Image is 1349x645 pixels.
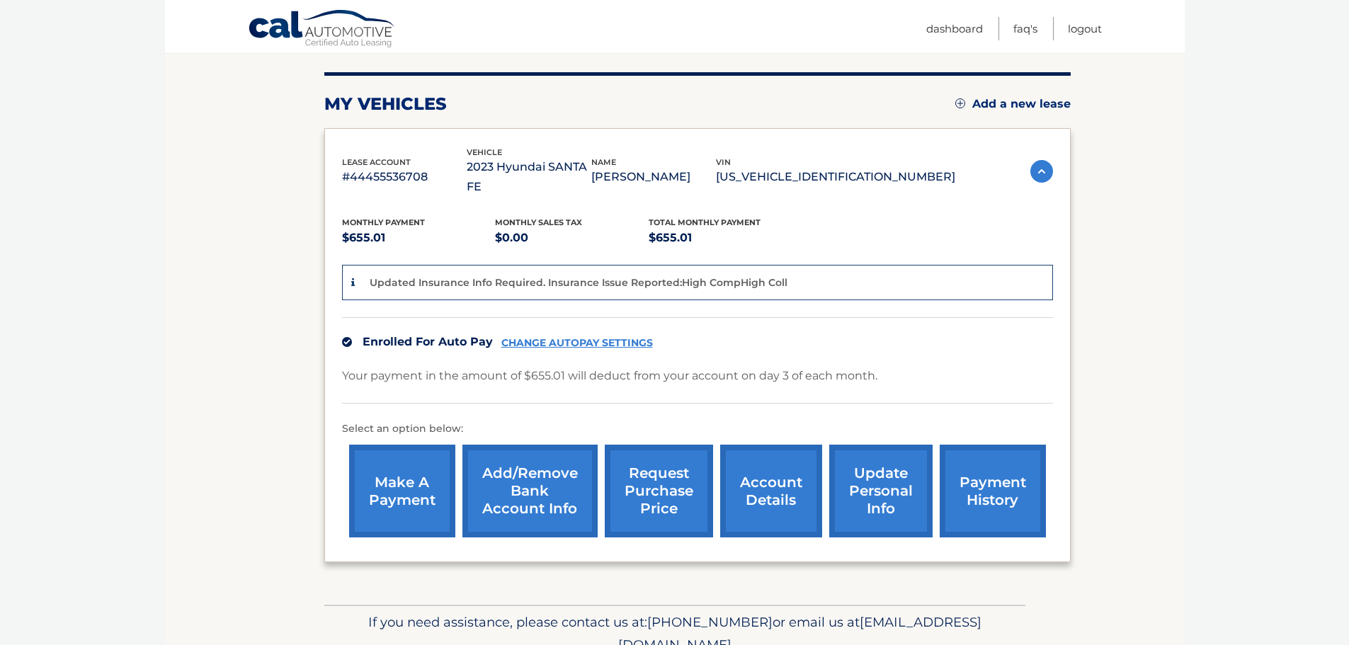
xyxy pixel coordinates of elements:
[248,9,397,50] a: Cal Automotive
[649,217,761,227] span: Total Monthly Payment
[342,217,425,227] span: Monthly Payment
[605,445,713,537] a: request purchase price
[370,276,787,289] p: Updated Insurance Info Required. Insurance Issue Reported:High CompHigh Coll
[467,157,591,197] p: 2023 Hyundai SANTA FE
[342,337,352,347] img: check.svg
[324,93,447,115] h2: my vehicles
[501,337,653,349] a: CHANGE AUTOPAY SETTINGS
[363,335,493,348] span: Enrolled For Auto Pay
[647,614,773,630] span: [PHONE_NUMBER]
[649,228,802,248] p: $655.01
[342,157,411,167] span: lease account
[349,445,455,537] a: make a payment
[940,445,1046,537] a: payment history
[926,17,983,40] a: Dashboard
[467,147,502,157] span: vehicle
[342,167,467,187] p: #44455536708
[1030,160,1053,183] img: accordion-active.svg
[1013,17,1037,40] a: FAQ's
[955,97,1071,111] a: Add a new lease
[1068,17,1102,40] a: Logout
[716,167,955,187] p: [US_VEHICLE_IDENTIFICATION_NUMBER]
[829,445,933,537] a: update personal info
[591,167,716,187] p: [PERSON_NAME]
[716,157,731,167] span: vin
[342,366,877,386] p: Your payment in the amount of $655.01 will deduct from your account on day 3 of each month.
[720,445,822,537] a: account details
[955,98,965,108] img: add.svg
[342,421,1053,438] p: Select an option below:
[462,445,598,537] a: Add/Remove bank account info
[495,228,649,248] p: $0.00
[495,217,582,227] span: Monthly sales Tax
[342,228,496,248] p: $655.01
[591,157,616,167] span: name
